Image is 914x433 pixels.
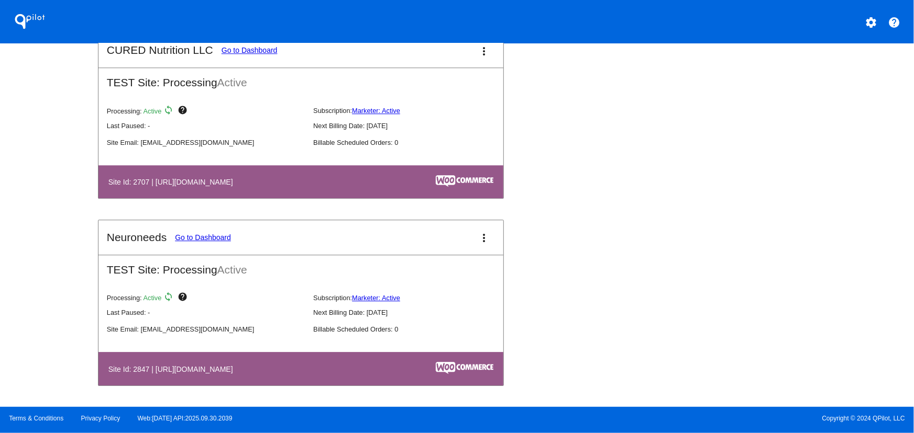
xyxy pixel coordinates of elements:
[466,415,905,422] span: Copyright © 2024 QPilot, LLC
[144,107,162,115] span: Active
[138,415,233,422] a: Web:[DATE] API:2025.09.30.2039
[107,325,305,333] p: Site Email: [EMAIL_ADDRESS][DOMAIN_NAME]
[313,309,511,316] p: Next Billing Date: [DATE]
[217,264,247,276] span: Active
[888,16,901,29] mat-icon: help
[352,107,400,115] a: Marketer: Active
[478,232,491,244] mat-icon: more_vert
[313,122,511,130] p: Next Billing Date: [DATE]
[175,233,231,242] a: Go to Dashboard
[81,415,120,422] a: Privacy Policy
[178,105,190,118] mat-icon: help
[352,294,400,302] a: Marketer: Active
[107,292,305,304] p: Processing:
[217,76,247,88] span: Active
[222,46,278,54] a: Go to Dashboard
[107,231,167,244] h2: Neuroneeds
[313,325,511,333] p: Billable Scheduled Orders: 0
[163,292,176,304] mat-icon: sync
[107,139,305,146] p: Site Email: [EMAIL_ADDRESS][DOMAIN_NAME]
[313,294,511,302] p: Subscription:
[9,415,63,422] a: Terms & Conditions
[178,292,190,304] mat-icon: help
[436,362,493,373] img: c53aa0e5-ae75-48aa-9bee-956650975ee5
[107,309,305,316] p: Last Paused: -
[107,122,305,130] p: Last Paused: -
[865,16,877,29] mat-icon: settings
[436,175,493,187] img: c53aa0e5-ae75-48aa-9bee-956650975ee5
[9,11,51,32] h1: QPilot
[313,107,511,115] p: Subscription:
[98,68,503,89] h2: TEST Site: Processing
[107,44,213,56] h2: CURED Nutrition LLC
[108,178,238,186] h4: Site Id: 2707 | [URL][DOMAIN_NAME]
[163,105,176,118] mat-icon: sync
[108,365,238,373] h4: Site Id: 2847 | [URL][DOMAIN_NAME]
[107,105,305,118] p: Processing:
[98,255,503,276] h2: TEST Site: Processing
[144,294,162,302] span: Active
[478,45,491,58] mat-icon: more_vert
[313,139,511,146] p: Billable Scheduled Orders: 0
